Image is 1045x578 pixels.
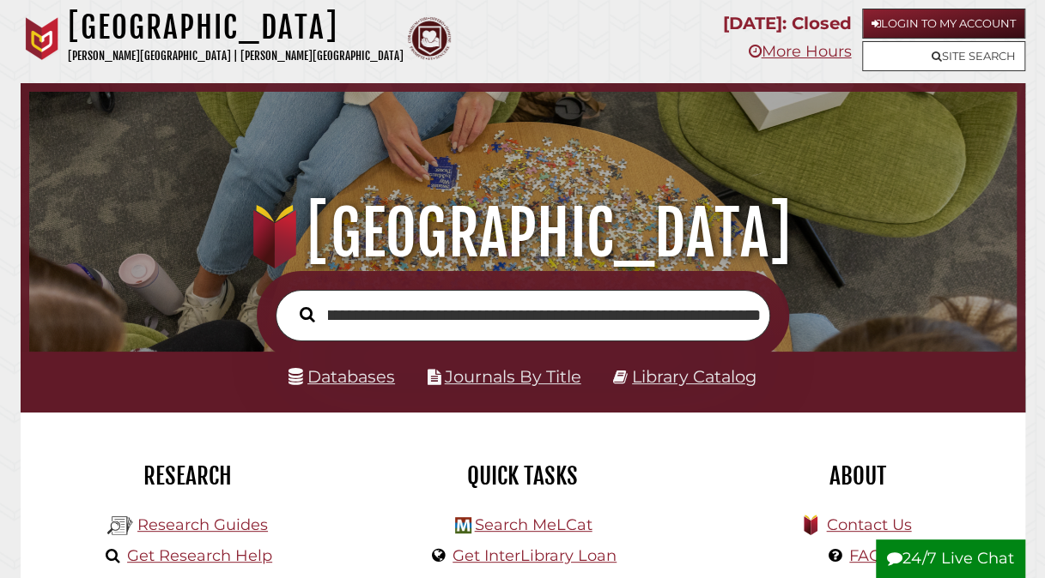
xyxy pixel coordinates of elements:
[722,9,851,39] p: [DATE]: Closed
[127,546,272,565] a: Get Research Help
[826,515,911,534] a: Contact Us
[291,303,324,327] button: Search
[474,515,592,534] a: Search MeLCat
[632,366,756,387] a: Library Catalog
[45,196,1001,271] h1: [GEOGRAPHIC_DATA]
[21,17,64,60] img: Calvin University
[300,306,315,322] i: Search
[368,461,677,491] h2: Quick Tasks
[107,513,133,539] img: Hekman Library Logo
[455,517,471,533] img: Hekman Library Logo
[862,41,1025,71] a: Site Search
[748,42,851,61] a: More Hours
[68,46,404,66] p: [PERSON_NAME][GEOGRAPHIC_DATA] | [PERSON_NAME][GEOGRAPHIC_DATA]
[445,366,581,387] a: Journals By Title
[68,9,404,46] h1: [GEOGRAPHIC_DATA]
[849,546,890,565] a: FAQs
[703,461,1012,491] h2: About
[289,366,395,387] a: Databases
[862,9,1025,39] a: Login to My Account
[137,515,268,534] a: Research Guides
[453,546,617,565] a: Get InterLibrary Loan
[33,461,343,491] h2: Research
[408,17,451,60] img: Calvin Theological Seminary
